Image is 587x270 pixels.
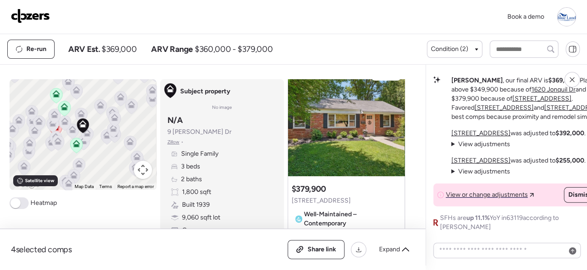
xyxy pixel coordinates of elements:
span: ARV Range [151,44,193,55]
strong: $392,000 [556,129,584,137]
span: $360,000 - $379,000 [195,44,273,55]
span: Built 1939 [182,200,210,209]
span: Zillow [167,138,180,146]
span: 9,060 sqft lot [182,213,220,222]
span: View adjustments [458,140,510,148]
h3: N/A [167,115,183,126]
button: Map camera controls [134,161,152,179]
span: Heatmap [30,199,57,208]
a: View or change adjustments [446,190,534,199]
a: [STREET_ADDRESS] [475,104,534,112]
span: Single Family [181,149,218,158]
span: Satellite view [25,177,54,184]
span: Book a demo [507,13,544,20]
strong: $255,000 [556,157,584,164]
span: View or change adjustments [446,190,528,199]
span: 1,800 sqft [182,188,211,197]
span: $369,000 [101,44,137,55]
span: Garage [182,226,203,235]
span: ARV Est. [68,44,100,55]
span: 3 beds [181,162,200,171]
a: Report a map error [117,184,154,189]
a: Terms (opens in new tab) [99,184,112,189]
h3: $379,900 [292,183,326,194]
span: View adjustments [458,168,510,175]
summary: View adjustments [451,167,510,176]
img: Google [12,178,42,190]
a: 1620 Jonquil Dr [531,86,576,93]
strong: [PERSON_NAME] [451,76,503,84]
span: 9 [PERSON_NAME] Dr [167,127,232,137]
span: No image [212,104,232,111]
span: Subject property [180,87,230,96]
span: 4 selected comps [11,244,72,255]
summary: View adjustments [451,140,510,149]
span: Re-run [26,45,46,54]
button: Map Data [75,183,94,190]
a: [STREET_ADDRESS] [451,157,511,164]
span: 2 baths [181,175,202,184]
span: Share link [308,245,336,254]
a: [STREET_ADDRESS] [512,95,572,102]
p: was adjusted to . [451,156,586,165]
img: Logo [11,9,50,23]
span: • [181,138,183,146]
a: Open this area in Google Maps (opens a new window) [12,178,42,190]
a: [STREET_ADDRESS] [451,129,511,137]
p: was adjusted to . [451,129,586,138]
span: Expand [379,245,400,254]
span: Condition (2) [431,45,468,54]
span: up 11.1% [466,214,490,222]
span: Well-Maintained – Contemporary [304,210,397,228]
strong: $369,000 [548,76,577,84]
span: [STREET_ADDRESS] [292,196,351,205]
